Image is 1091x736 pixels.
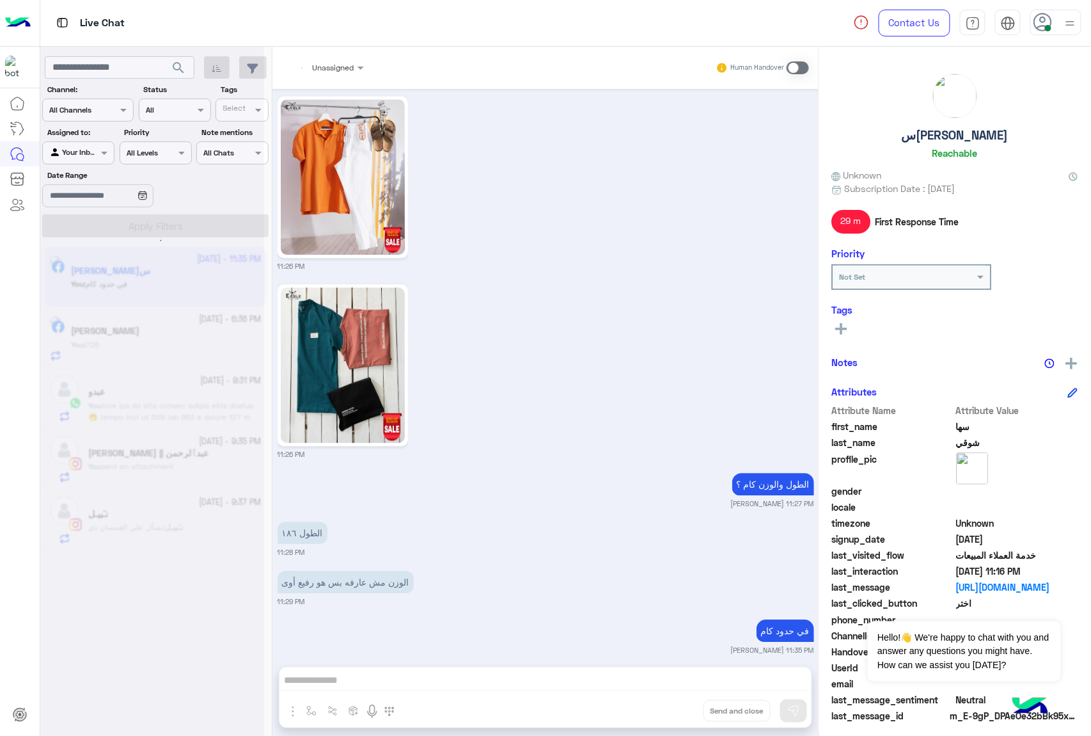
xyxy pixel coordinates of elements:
[902,128,1009,143] h5: س[PERSON_NAME]
[278,596,305,607] small: 11:29 PM
[278,571,414,593] p: 15/10/2025, 11:29 PM
[832,436,954,449] span: last_name
[957,677,1079,691] span: null
[832,210,871,233] span: 29 m
[879,10,950,36] a: Contact Us
[731,645,814,655] small: [PERSON_NAME] 11:35 PM
[832,248,865,259] h6: Priority
[957,420,1079,433] span: سها
[854,15,869,30] img: spinner
[950,709,1078,723] span: m_E-9gP_DPAeOe32bBk95xU7SVApAlaSjzP_i3wvKYT0oj3MrXUslzhqxTN3x9owFDw1mrjelyEHYp0FQ4LEf2FQ
[281,287,405,443] img: 553760524_4263124907244598_2816673210134200607_n.jpg
[832,564,954,578] span: last_interaction
[1001,16,1016,31] img: tab
[278,449,305,460] small: 11:26 PM
[757,620,814,642] p: 15/10/2025, 11:35 PM
[957,532,1079,546] span: 2024-09-19T16:59:41.568Z
[732,473,814,495] p: 15/10/2025, 11:27 PM
[868,621,1060,682] span: Hello!👋 We're happy to chat with you and answer any questions you might have. How can we assist y...
[832,386,877,397] h6: Attributes
[730,63,784,73] small: Human Handover
[278,522,327,544] p: 15/10/2025, 11:28 PM
[313,63,354,72] span: Unassigned
[957,436,1079,449] span: شوقي
[278,547,305,557] small: 11:28 PM
[832,304,1078,316] h6: Tags
[957,484,1079,498] span: null
[221,102,246,117] div: Select
[957,516,1079,530] span: Unknown
[832,168,882,182] span: Unknown
[832,677,954,691] span: email
[832,661,954,675] span: UserId
[832,693,954,707] span: last_message_sentiment
[934,74,977,118] img: picture
[957,404,1079,417] span: Attribute Value
[832,404,954,417] span: Attribute Name
[1008,685,1053,730] img: hulul-logo.png
[832,580,954,594] span: last_message
[141,229,163,252] div: loading...
[832,532,954,546] span: signup_date
[703,700,771,722] button: Send and close
[80,15,125,32] p: Live Chat
[957,693,1079,707] span: 0
[832,356,858,368] h6: Notes
[832,645,954,659] span: HandoverOn
[1045,358,1055,369] img: notes
[5,56,28,79] img: 713415422032625
[832,613,954,627] span: phone_number
[845,182,955,195] span: Subscription Date : [DATE]
[832,596,954,610] span: last_clicked_button
[957,500,1079,514] span: null
[957,580,1079,594] a: [URL][DOMAIN_NAME]
[1062,15,1078,31] img: profile
[832,420,954,433] span: first_name
[957,452,989,484] img: picture
[54,15,70,31] img: tab
[1066,358,1078,369] img: add
[281,99,405,255] img: 551222058_809706721702445_1352171953292163590_n.jpg
[5,10,31,36] img: Logo
[932,147,978,159] h6: Reachable
[875,215,959,228] span: First Response Time
[957,548,1079,562] span: خدمة العملاء المبيعات
[966,16,980,31] img: tab
[832,709,948,723] span: last_message_id
[731,499,814,509] small: [PERSON_NAME] 11:27 PM
[278,261,305,271] small: 11:26 PM
[840,272,866,282] b: Not Set
[832,629,954,643] span: ChannelId
[832,516,954,530] span: timezone
[960,10,985,36] a: tab
[957,564,1079,578] span: 2025-10-15T20:16:58.9622792Z
[832,484,954,498] span: gender
[832,452,954,482] span: profile_pic
[832,500,954,514] span: locale
[832,548,954,562] span: last_visited_flow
